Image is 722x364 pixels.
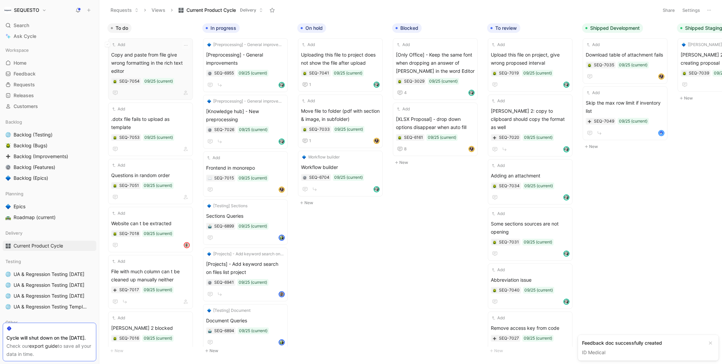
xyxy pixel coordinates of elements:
img: 🪲 [587,63,591,67]
img: avatar [659,74,664,79]
div: SEQ-7053 [119,134,140,141]
img: 🔷 [207,43,211,47]
button: 🪲 [113,79,117,84]
img: 🔷 [302,155,306,159]
span: 4 [404,91,407,95]
span: Sections Queries [206,212,285,220]
button: Add [396,41,411,48]
img: 🪲 [398,80,402,84]
button: In progress [202,23,240,33]
button: Add [301,41,316,48]
a: ➕Backlog (Improvements) [3,151,96,162]
button: 🎛️ [4,242,12,250]
img: avatar [469,90,474,95]
img: avatar [564,195,569,200]
img: avatar [279,235,284,240]
span: UA & Regression Testing [DATE] [14,271,84,278]
a: Customers [3,101,96,111]
img: avatar [564,251,569,256]
a: 🌐Backlog (Testing) [3,130,96,140]
img: 🪲 [493,184,497,188]
span: Backlog (Bugs) [14,142,47,149]
img: avatar [374,138,379,143]
div: 09/25 (current) [239,175,267,181]
span: Abbreviation issue [491,276,569,284]
img: avatar [279,187,284,192]
a: 🔷Epics [3,201,96,212]
button: New [297,199,387,207]
a: 🪲Backlog (Bugs) [3,141,96,151]
button: Add [491,162,506,169]
span: Requests [14,81,35,88]
a: Requests [3,80,96,90]
button: Add [586,41,601,48]
span: Backlog (Testing) [14,131,53,138]
span: On hold [305,25,323,31]
div: ⚙️ [302,175,307,180]
div: 09/25 (current) [239,279,267,286]
div: 09/25 (current) [335,126,363,133]
div: ☁️ [207,176,212,180]
div: 09/25 (current) [524,134,553,141]
button: 1 [301,137,313,145]
div: SEQ-7033 [309,126,330,133]
button: Shipped Development [582,23,643,33]
span: [XLSX Proposal] - drop down options disappear when auto fill [396,115,475,131]
button: 🪲 [113,231,117,236]
img: 🪲 [493,240,497,244]
div: SEQ-3029 [404,78,424,85]
button: 🎛️Current Product CycleDelivery [175,5,266,15]
img: 🤖 [208,224,212,229]
span: .dotx file fails to upload as template [111,115,190,131]
button: 🪲 [492,240,497,244]
div: ➕ [492,135,497,140]
div: 09/25 (current) [144,182,172,189]
img: 🎛️ [178,7,184,13]
div: 🪲 [113,183,117,188]
div: SEQ-7015 [214,175,234,181]
button: 🔷Workflow builder [301,154,341,160]
span: Blocked [400,25,418,31]
button: Views [148,5,168,15]
img: 🪲 [113,184,117,188]
div: 🪲 [113,135,117,140]
span: Download table of attachment fails [586,51,664,59]
button: ⚙️ [207,71,212,76]
button: 🪲 [302,127,307,132]
button: Add [206,154,221,161]
div: SEQ-6941 [214,279,234,286]
img: 🔷 [207,99,211,103]
button: Add [111,162,126,169]
a: Ask Cycle [3,31,96,41]
div: SEQ-6161 [404,134,423,141]
span: Ask Cycle [14,32,36,40]
div: 🪲 [397,135,402,140]
button: 8 [396,145,408,153]
a: AddUploading this file to project does not show the file after upload09/25 (current)1avatar [298,38,383,92]
img: 🔷 [5,204,11,209]
div: 09/25 (current) [239,223,267,230]
img: ☁️ [208,176,212,180]
span: Workspace [5,47,29,53]
span: Copy and paste from file give wrong formatting in the rich text editor [111,51,190,75]
button: New [392,158,482,167]
img: avatar [279,139,284,144]
div: 09/25 (current) [239,70,267,77]
span: Current Product Cycle [14,242,63,249]
img: 🪲 [113,136,117,140]
img: avatar [184,243,189,248]
button: Add [491,266,506,273]
button: 🪲 [4,142,12,150]
img: avatar [469,147,474,151]
a: Releases [3,90,96,101]
span: Roadmap (current) [14,214,56,221]
div: SEQ-7039 [689,70,709,77]
button: SEQUESTOSEQUESTO [3,5,48,15]
button: 🪲 [682,71,687,76]
img: avatar [564,82,569,87]
img: 🌐 [5,132,11,137]
img: 🪲 [398,136,402,140]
